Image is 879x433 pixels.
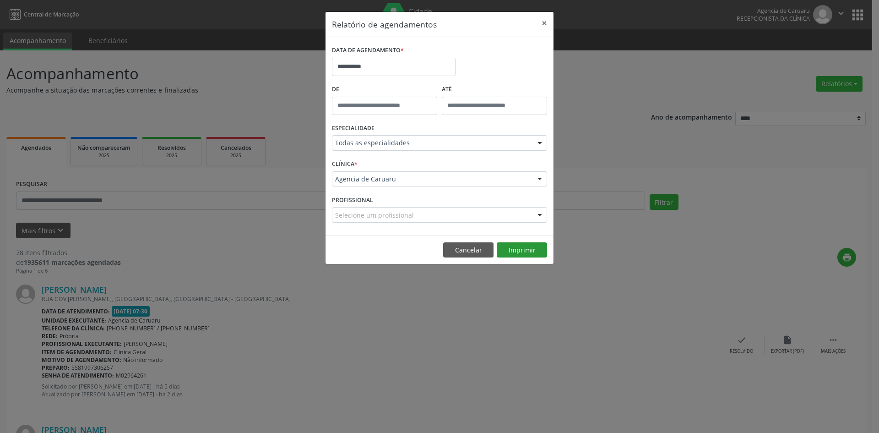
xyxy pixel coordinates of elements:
label: DATA DE AGENDAMENTO [332,44,404,58]
h5: Relatório de agendamentos [332,18,437,30]
button: Close [535,12,553,34]
label: PROFISSIONAL [332,193,373,207]
button: Imprimir [497,242,547,258]
label: De [332,82,437,97]
span: Todas as especialidades [335,138,528,148]
label: ESPECIALIDADE [332,121,374,136]
button: Cancelar [443,242,494,258]
label: CLÍNICA [332,157,358,171]
span: Agencia de Caruaru [335,175,528,184]
label: ATÉ [442,82,547,97]
span: Selecione um profissional [335,210,414,220]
